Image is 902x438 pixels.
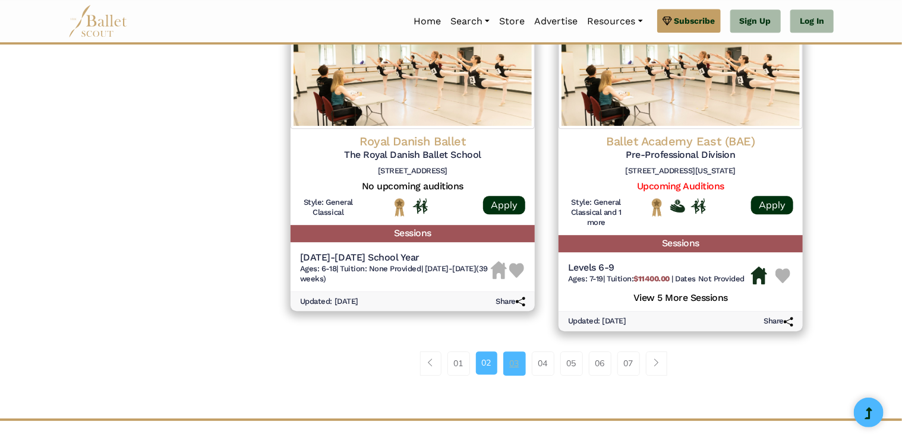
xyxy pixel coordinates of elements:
img: Logo [559,10,803,129]
img: In Person [691,198,706,214]
h5: Pre-Professional Division [568,149,793,161]
a: Subscribe [657,9,721,33]
h6: Updated: [DATE] [568,316,626,326]
span: Ages: 7-19 [568,274,603,283]
a: Store [494,9,529,34]
a: 05 [560,351,583,375]
h5: The Royal Danish Ballet School [300,149,525,161]
h6: | | [568,274,745,284]
h6: Share [764,316,793,326]
h5: Sessions [559,235,803,252]
h6: | | [300,264,491,284]
a: Log In [790,9,834,33]
img: Offers Financial Aid [670,199,685,212]
h6: Style: General Classical and 1 more [568,198,625,228]
a: 03 [503,351,526,375]
span: Tuition: [607,274,671,283]
a: Resources [582,9,647,34]
img: Heart [775,268,790,283]
span: Ages: 6-18 [300,264,336,273]
a: 01 [447,351,470,375]
img: Housing Unavailable [491,261,507,279]
a: 04 [532,351,554,375]
a: Apply [483,196,525,214]
img: Housing Available [751,266,767,284]
h6: Style: General Classical [300,198,357,218]
a: Search [446,9,494,34]
h5: Sessions [291,225,535,242]
h6: [STREET_ADDRESS] [300,166,525,176]
a: 02 [476,351,497,374]
a: Home [409,9,446,34]
b: $11400.00 [633,274,670,283]
a: Apply [751,196,793,214]
img: National [649,198,664,216]
nav: Page navigation example [420,351,674,375]
span: Tuition: None Provided [340,264,421,273]
span: Subscribe [674,14,715,27]
h5: No upcoming auditions [300,180,525,193]
span: Dates Not Provided [676,274,745,283]
span: [DATE]-[DATE] (39 weeks) [300,264,488,283]
a: Sign Up [730,9,781,33]
img: National [392,198,407,216]
h5: Levels 6-9 [568,262,745,274]
h4: Ballet Academy East (BAE) [568,134,793,149]
img: In Person [413,198,428,214]
a: Advertise [529,9,582,34]
img: Logo [291,10,535,129]
img: Heart [509,263,524,278]
h6: [STREET_ADDRESS][US_STATE] [568,166,793,176]
h5: [DATE]-[DATE] School Year [300,252,491,264]
h4: Royal Danish Ballet [300,134,525,149]
h6: Updated: [DATE] [300,297,358,307]
h6: Share [496,297,525,307]
h5: View 5 More Sessions [568,289,793,304]
a: 07 [617,351,640,375]
img: gem.svg [663,14,672,27]
a: Upcoming Auditions [637,180,724,192]
a: 06 [589,351,611,375]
